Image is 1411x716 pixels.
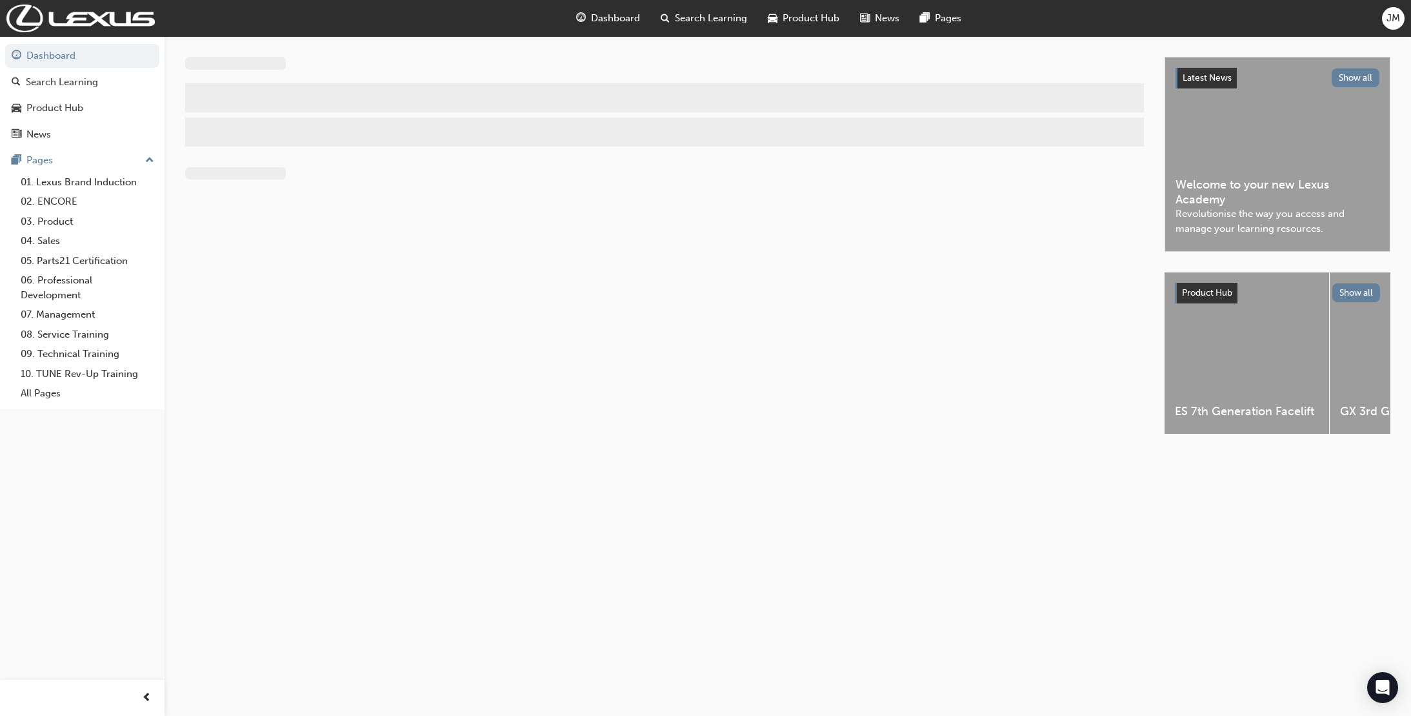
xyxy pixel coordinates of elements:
[12,77,21,88] span: search-icon
[935,11,961,26] span: Pages
[576,10,586,26] span: guage-icon
[12,50,21,62] span: guage-icon
[26,101,83,116] div: Product Hub
[26,153,53,168] div: Pages
[1182,287,1232,298] span: Product Hub
[15,231,159,251] a: 04. Sales
[26,75,98,90] div: Search Learning
[5,123,159,147] a: News
[910,5,972,32] a: pages-iconPages
[15,325,159,345] a: 08. Service Training
[1183,72,1232,83] span: Latest News
[15,251,159,271] a: 05. Parts21 Certification
[591,11,640,26] span: Dashboard
[1176,178,1379,207] span: Welcome to your new Lexus Academy
[1332,68,1380,87] button: Show all
[1382,7,1405,30] button: JM
[5,44,159,68] a: Dashboard
[6,5,155,32] img: Trak
[920,10,930,26] span: pages-icon
[1367,672,1398,703] div: Open Intercom Messenger
[1175,283,1380,303] a: Product HubShow all
[12,129,21,141] span: news-icon
[5,148,159,172] button: Pages
[5,70,159,94] a: Search Learning
[1165,57,1390,252] a: Latest NewsShow allWelcome to your new Lexus AcademyRevolutionise the way you access and manage y...
[1175,404,1319,419] span: ES 7th Generation Facelift
[650,5,757,32] a: search-iconSearch Learning
[15,172,159,192] a: 01. Lexus Brand Induction
[12,155,21,167] span: pages-icon
[15,384,159,404] a: All Pages
[15,305,159,325] a: 07. Management
[860,10,870,26] span: news-icon
[15,212,159,232] a: 03. Product
[783,11,839,26] span: Product Hub
[768,10,777,26] span: car-icon
[142,690,152,706] span: prev-icon
[5,41,159,148] button: DashboardSearch LearningProduct HubNews
[145,152,154,169] span: up-icon
[12,103,21,114] span: car-icon
[5,96,159,120] a: Product Hub
[1165,272,1329,434] a: ES 7th Generation Facelift
[875,11,899,26] span: News
[15,192,159,212] a: 02. ENCORE
[15,271,159,305] a: 06. Professional Development
[15,364,159,384] a: 10. TUNE Rev-Up Training
[850,5,910,32] a: news-iconNews
[15,344,159,364] a: 09. Technical Training
[675,11,747,26] span: Search Learning
[1332,283,1381,302] button: Show all
[26,127,51,142] div: News
[1176,68,1379,88] a: Latest NewsShow all
[1176,207,1379,236] span: Revolutionise the way you access and manage your learning resources.
[566,5,650,32] a: guage-iconDashboard
[661,10,670,26] span: search-icon
[757,5,850,32] a: car-iconProduct Hub
[1386,11,1400,26] span: JM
